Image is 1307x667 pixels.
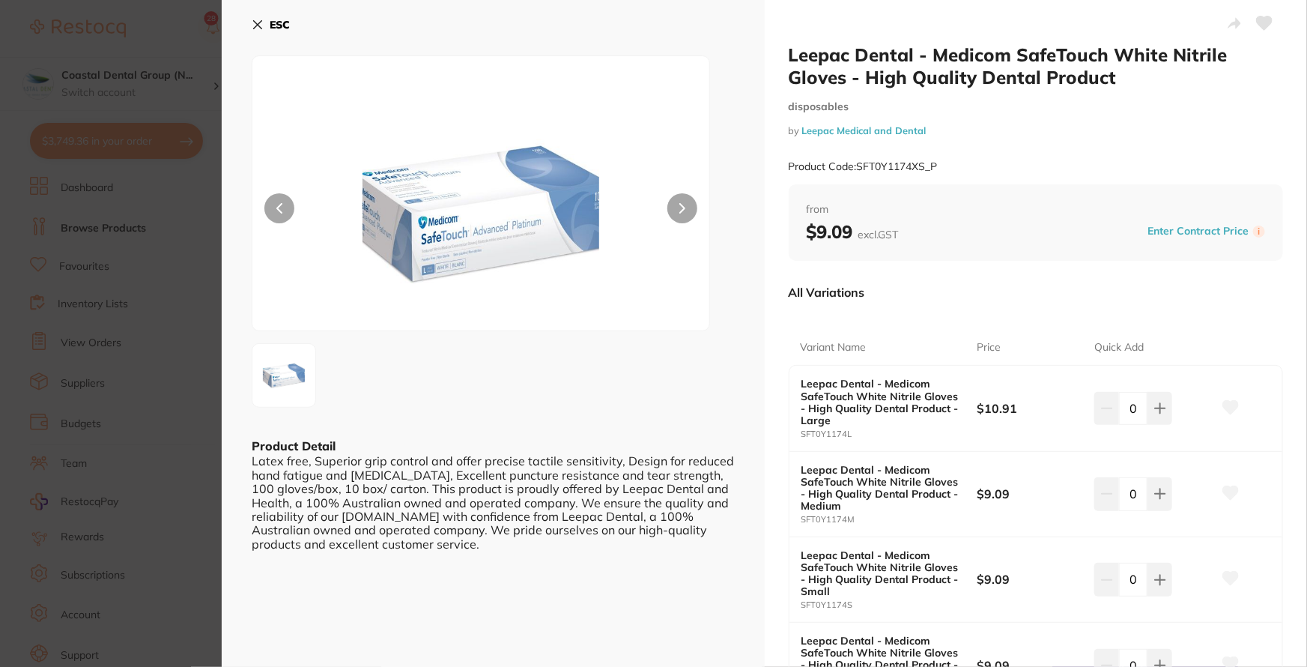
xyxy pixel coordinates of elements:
img: cGc [257,348,311,402]
span: excl. GST [858,228,899,241]
p: Variant Name [801,340,867,355]
small: disposables [789,100,1284,113]
p: Price [977,340,1001,355]
small: SFT0Y1174L [801,429,977,439]
label: i [1253,226,1265,238]
p: All Variations [789,285,865,300]
b: $9.09 [807,220,899,243]
p: Quick Add [1094,340,1144,355]
button: ESC [252,12,290,37]
a: Leepac Medical and Dental [802,124,927,136]
b: Product Detail [252,438,336,453]
b: Leepac Dental - Medicom SafeTouch White Nitrile Gloves - High Quality Dental Product - Large [801,378,959,426]
small: SFT0Y1174S [801,600,977,610]
span: from [807,202,1266,217]
button: Enter Contract Price [1143,224,1253,238]
b: $9.09 [977,571,1082,588]
b: $10.91 [977,400,1082,417]
small: SFT0Y1174M [801,515,977,525]
img: cGc [344,94,618,331]
b: Leepac Dental - Medicom SafeTouch White Nitrile Gloves - High Quality Dental Product - Small [801,549,959,597]
b: Leepac Dental - Medicom SafeTouch White Nitrile Gloves - High Quality Dental Product - Medium [801,464,959,512]
b: ESC [270,18,290,31]
small: Product Code: SFT0Y1174XS_P [789,160,938,173]
div: Latex free, Superior grip control and offer precise tactile sensitivity, Design for reduced hand ... [252,454,735,551]
b: $9.09 [977,486,1082,502]
small: by [789,125,1284,136]
h2: Leepac Dental - Medicom SafeTouch White Nitrile Gloves - High Quality Dental Product [789,43,1284,88]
